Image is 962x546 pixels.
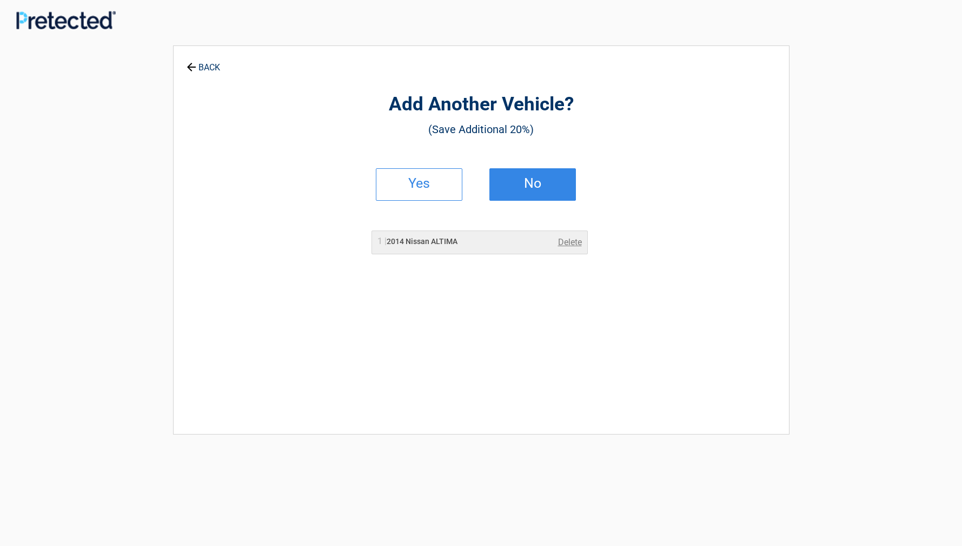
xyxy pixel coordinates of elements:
[233,120,729,139] h3: (Save Additional 20%)
[387,180,451,187] h2: Yes
[377,236,387,246] span: 1 |
[16,11,116,29] img: Main Logo
[558,236,582,249] a: Delete
[501,180,565,187] h2: No
[233,92,729,117] h2: Add Another Vehicle?
[184,53,222,72] a: BACK
[377,236,457,247] h2: 2014 Nissan ALTIMA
